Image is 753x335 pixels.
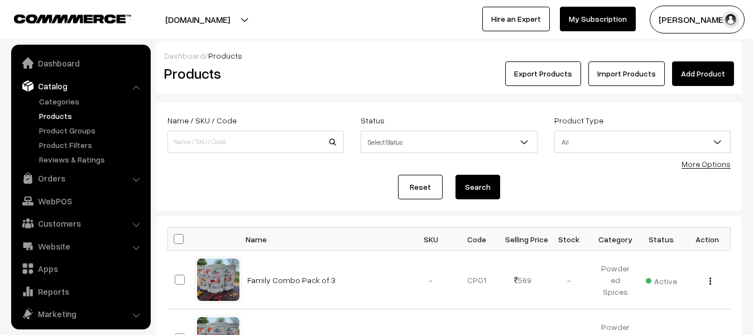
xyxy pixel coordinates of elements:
[36,154,147,165] a: Reviews & Ratings
[14,15,131,23] img: COMMMERCE
[164,50,734,61] div: /
[36,139,147,151] a: Product Filters
[454,228,500,251] th: Code
[554,131,731,153] span: All
[554,114,603,126] label: Product Type
[14,53,147,73] a: Dashboard
[646,272,677,287] span: Active
[722,11,739,28] img: user
[709,277,711,285] img: Menu
[398,175,443,199] a: Reset
[638,228,684,251] th: Status
[500,228,546,251] th: Selling Price
[14,168,147,188] a: Orders
[546,251,592,309] td: -
[36,125,147,136] a: Product Groups
[14,213,147,233] a: Customers
[164,65,343,82] h2: Products
[36,110,147,122] a: Products
[167,131,344,153] input: Name / SKU / Code
[408,228,454,251] th: SKU
[14,304,147,324] a: Marketing
[208,51,242,60] span: Products
[682,159,731,169] a: More Options
[36,95,147,107] a: Categories
[247,275,335,285] a: Family Combo Pack of 3
[14,76,147,96] a: Catalog
[588,61,665,86] a: Import Products
[361,131,537,153] span: Select Status
[14,191,147,211] a: WebPOS
[126,6,269,33] button: [DOMAIN_NAME]
[14,259,147,279] a: Apps
[650,6,745,33] button: [PERSON_NAME]
[361,114,385,126] label: Status
[482,7,550,31] a: Hire an Expert
[167,114,237,126] label: Name / SKU / Code
[505,61,581,86] button: Export Products
[684,228,731,251] th: Action
[454,251,500,309] td: CPO1
[555,132,730,152] span: All
[672,61,734,86] a: Add Product
[455,175,500,199] button: Search
[361,132,536,152] span: Select Status
[14,236,147,256] a: Website
[546,228,592,251] th: Stock
[560,7,636,31] a: My Subscription
[241,228,408,251] th: Name
[592,228,639,251] th: Category
[164,51,205,60] a: Dashboard
[500,251,546,309] td: 569
[592,251,639,309] td: Powdered Spices
[14,281,147,301] a: Reports
[14,11,112,25] a: COMMMERCE
[408,251,454,309] td: -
